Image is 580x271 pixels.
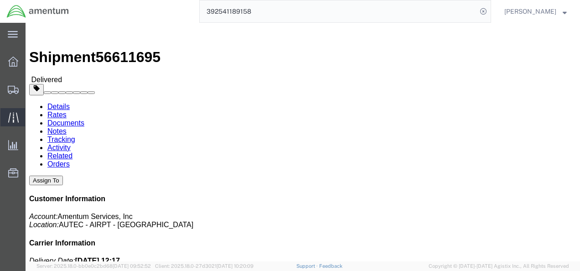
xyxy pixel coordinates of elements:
[504,6,556,16] span: Charles Grant
[429,262,569,270] span: Copyright © [DATE]-[DATE] Agistix Inc., All Rights Reserved
[296,263,319,269] a: Support
[113,263,151,269] span: [DATE] 09:52:52
[36,263,151,269] span: Server: 2025.18.0-bb0e0c2bd68
[200,0,477,22] input: Search for shipment number, reference number
[319,263,342,269] a: Feedback
[504,6,567,17] button: [PERSON_NAME]
[26,23,580,261] iframe: FS Legacy Container
[155,263,254,269] span: Client: 2025.18.0-27d3021
[217,263,254,269] span: [DATE] 10:20:09
[6,5,69,18] img: logo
